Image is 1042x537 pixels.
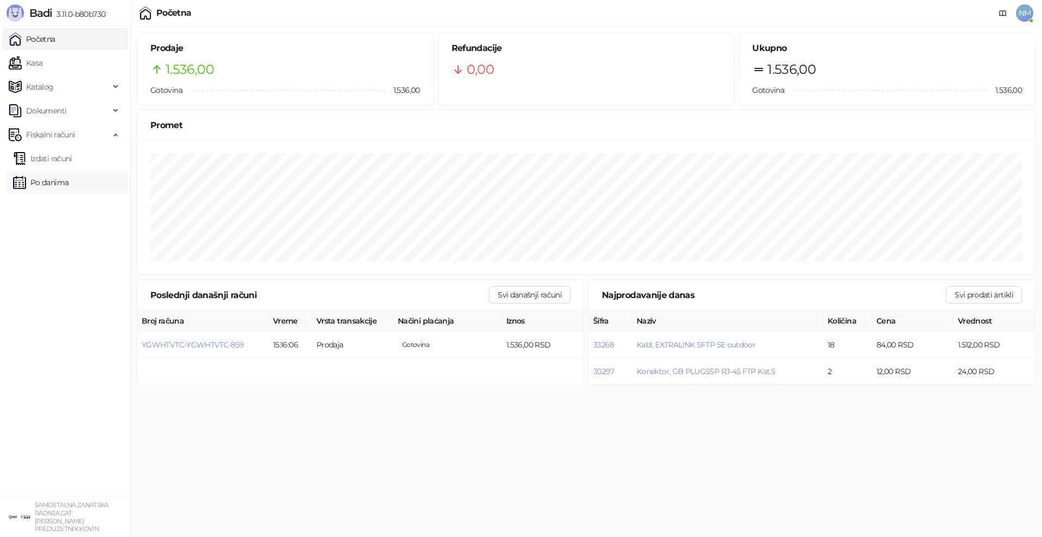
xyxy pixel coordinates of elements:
button: 30297 [593,367,614,376]
span: 1.536,00 [767,59,816,80]
a: Kasa [9,52,42,74]
span: Gotovina [150,85,182,95]
h5: Refundacije [452,42,721,55]
th: Naziv [632,311,823,332]
button: YGWHTVTC-YGWHTVTC-859 [142,340,244,350]
div: Poslednji današnji računi [150,288,489,302]
td: 18 [823,332,872,358]
span: Fiskalni računi [26,124,75,146]
div: Najprodavanije danas [602,288,946,302]
button: Konektor, GB PLUG5SP RJ-45 FTP Kat.5 [637,367,775,376]
img: 64x64-companyLogo-ae27db6e-dfce-48a1-b68e-83471bd1bffd.png [9,506,30,528]
span: Badi [29,7,52,20]
div: Početna [156,9,192,17]
span: 3.11.0-b80b730 [52,9,105,19]
span: Dokumenti [26,100,66,122]
th: Vreme [269,311,312,332]
th: Iznos [502,311,583,332]
a: Izdati računi [13,148,72,169]
td: 1.536,00 RSD [502,332,583,358]
td: 1.512,00 RSD [954,332,1035,358]
span: Katalog [26,76,54,98]
th: Šifra [589,311,632,332]
small: SAMOSTALNA ZANATSKA RADNJA CAT [PERSON_NAME] PREDUZETNIK KOVIN [35,501,109,533]
a: Po danima [13,172,68,193]
th: Cena [872,311,954,332]
th: Vrsta transakcije [312,311,393,332]
img: Logo [7,4,24,22]
td: 12,00 RSD [872,358,954,385]
a: Početna [9,28,55,50]
td: 84,00 RSD [872,332,954,358]
span: 2.000,00 [398,339,434,351]
td: Prodaja [312,332,393,358]
h5: Prodaje [150,42,420,55]
th: Broj računa [137,311,269,332]
td: 24,00 RSD [954,358,1035,385]
h5: Ukupno [752,42,1022,55]
span: Gotovina [752,85,784,95]
th: Načini plaćanja [393,311,502,332]
button: Kabl, EXTRALINK SFTP 5E outdoor [637,340,755,350]
span: NM [1016,4,1033,22]
td: 15:16:06 [269,332,312,358]
span: 0,00 [467,59,494,80]
th: Vrednost [954,311,1035,332]
td: 2 [823,358,872,385]
button: 33268 [593,340,614,350]
div: Promet [150,118,1022,132]
button: Svi prodati artikli [946,286,1022,304]
span: 1.536,00 [166,59,214,80]
button: Svi današnji računi [489,286,570,304]
span: 1.536,00 [988,84,1022,96]
a: Dokumentacija [994,4,1012,22]
span: 1.536,00 [386,84,420,96]
th: Količina [823,311,872,332]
